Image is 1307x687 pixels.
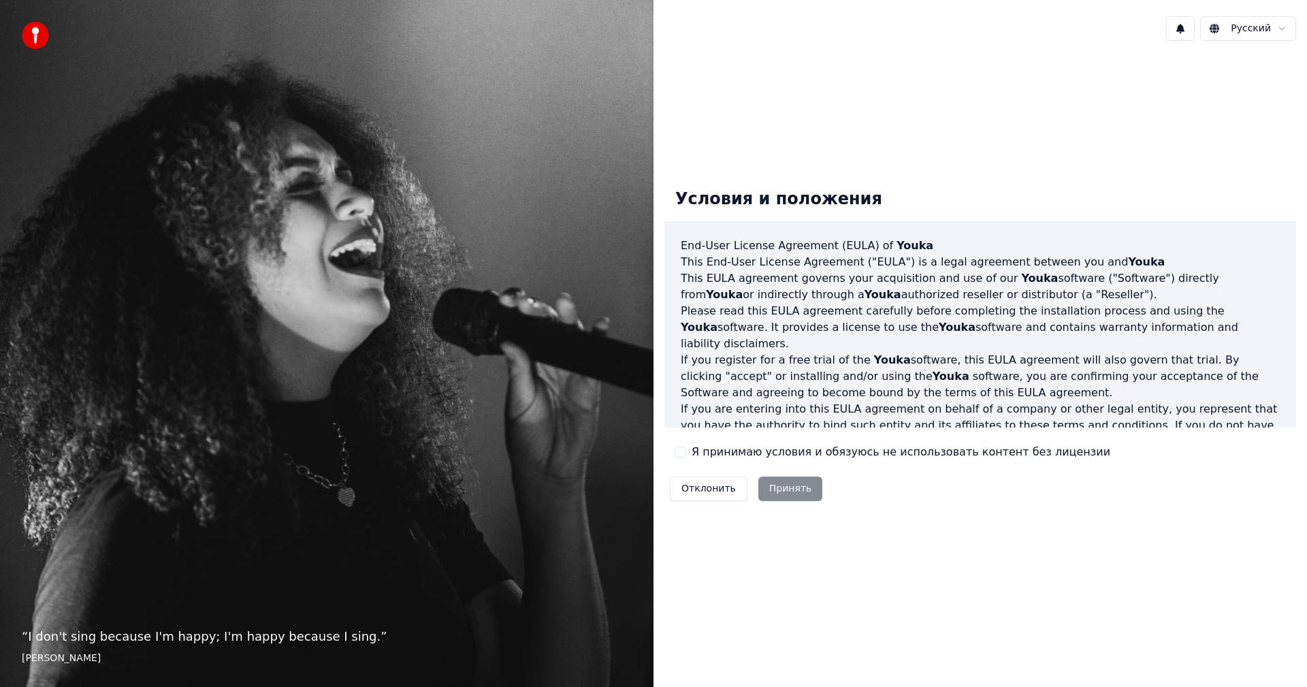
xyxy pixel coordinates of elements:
[22,652,632,665] footer: [PERSON_NAME]
[664,178,893,221] div: Условия и положения
[670,477,747,501] button: Отклонить
[681,270,1280,303] p: This EULA agreement governs your acquisition and use of our software ("Software") directly from o...
[933,370,969,383] span: Youka
[692,444,1110,460] label: Я принимаю условия и обязуюсь не использовать контент без лицензии
[681,321,717,334] span: Youka
[681,303,1280,352] p: Please read this EULA agreement carefully before completing the installation process and using th...
[22,627,632,646] p: “ I don't sing because I'm happy; I'm happy because I sing. ”
[1021,272,1058,285] span: Youka
[22,22,49,49] img: youka
[874,353,911,366] span: Youka
[681,352,1280,401] p: If you register for a free trial of the software, this EULA agreement will also govern that trial...
[939,321,975,334] span: Youka
[681,401,1280,466] p: If you are entering into this EULA agreement on behalf of a company or other legal entity, you re...
[706,288,743,301] span: Youka
[865,288,901,301] span: Youka
[1128,255,1165,268] span: Youka
[897,239,933,252] span: Youka
[681,254,1280,270] p: This End-User License Agreement ("EULA") is a legal agreement between you and
[681,238,1280,254] h3: End-User License Agreement (EULA) of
